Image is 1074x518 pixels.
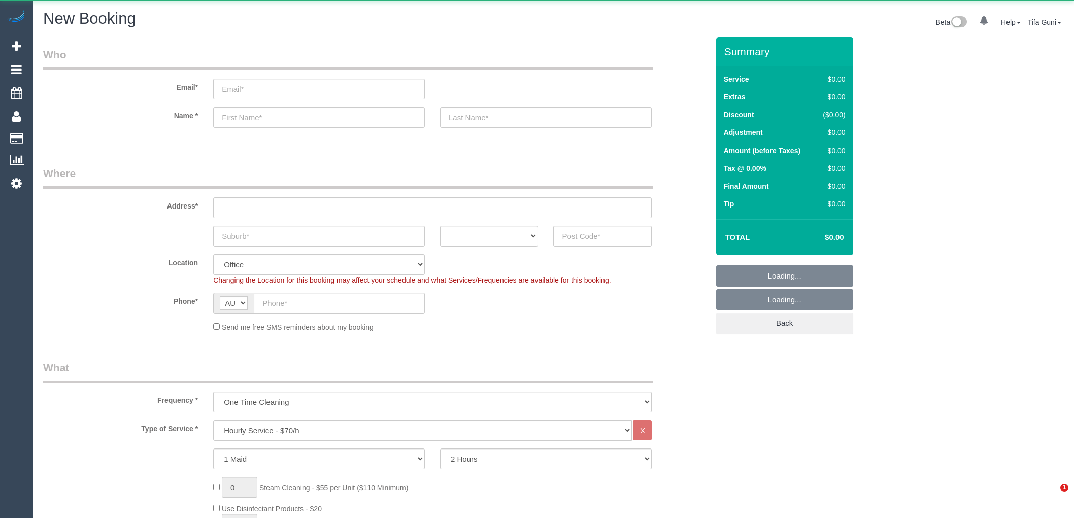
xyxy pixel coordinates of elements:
[724,74,749,84] label: Service
[819,92,846,102] div: $0.00
[819,181,846,191] div: $0.00
[819,127,846,137] div: $0.00
[724,181,769,191] label: Final Amount
[716,313,853,334] a: Back
[724,163,766,174] label: Tax @ 0.00%
[36,392,206,405] label: Frequency *
[950,16,967,29] img: New interface
[794,233,844,242] h4: $0.00
[724,146,800,156] label: Amount (before Taxes)
[819,110,846,120] div: ($0.00)
[36,420,206,434] label: Type of Service *
[819,163,846,174] div: $0.00
[553,226,651,247] input: Post Code*
[724,46,848,57] h3: Summary
[724,92,746,102] label: Extras
[254,293,425,314] input: Phone*
[935,18,967,26] a: Beta
[36,197,206,211] label: Address*
[724,199,734,209] label: Tip
[43,166,653,189] legend: Where
[1028,18,1061,26] a: Tifa Guni
[36,107,206,121] label: Name *
[222,505,322,513] span: Use Disinfectant Products - $20
[36,79,206,92] label: Email*
[1039,484,1064,508] iframe: Intercom live chat
[259,484,408,492] span: Steam Cleaning - $55 per Unit ($110 Minimum)
[1001,18,1021,26] a: Help
[725,233,750,241] strong: Total
[213,226,425,247] input: Suburb*
[36,254,206,268] label: Location
[440,107,652,128] input: Last Name*
[724,127,763,137] label: Adjustment
[819,199,846,209] div: $0.00
[819,74,846,84] div: $0.00
[222,323,374,331] span: Send me free SMS reminders about my booking
[1060,484,1068,492] span: 1
[213,107,425,128] input: First Name*
[36,293,206,306] label: Phone*
[819,146,846,156] div: $0.00
[43,360,653,383] legend: What
[43,10,136,27] span: New Booking
[213,276,611,284] span: Changing the Location for this booking may affect your schedule and what Services/Frequencies are...
[213,79,425,99] input: Email*
[6,10,26,24] img: Automaid Logo
[43,47,653,70] legend: Who
[724,110,754,120] label: Discount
